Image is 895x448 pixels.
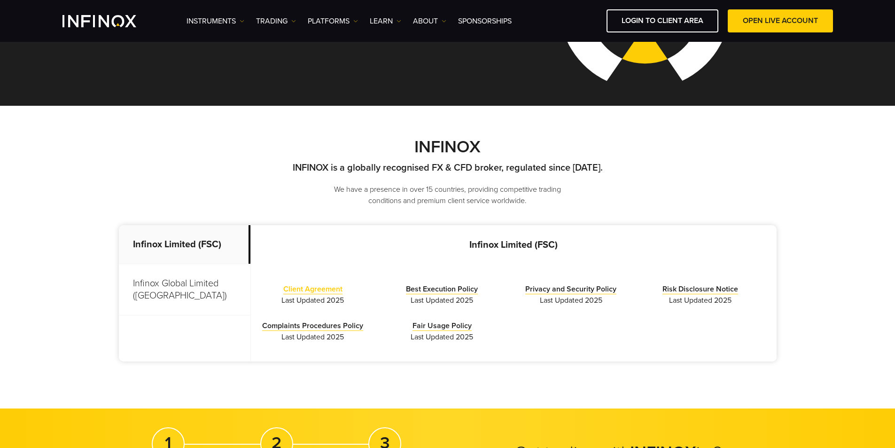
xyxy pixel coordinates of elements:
p: We have a presence in over 15 countries, providing competitive trading conditions and premium cli... [319,184,577,206]
a: Privacy and Security Policy [525,284,616,294]
a: LOGIN TO CLIENT AREA [607,9,718,32]
span: Last Updated 2025 [256,295,371,306]
a: Fair Usage Policy [412,321,472,331]
a: ABOUT [413,16,446,27]
p: Infinox Limited (FSC) [251,239,777,251]
span: Last Updated 2025 [643,295,758,306]
a: Best Execution Policy [406,284,478,294]
a: TRADING [256,16,296,27]
a: Learn [370,16,401,27]
a: Client Agreement [283,284,342,294]
span: Last Updated 2025 [256,331,371,343]
span: Last Updated 2025 [384,331,499,343]
span: Last Updated 2025 [514,295,629,306]
a: Instruments [187,16,244,27]
span: Last Updated 2025 [384,295,499,306]
p: Infinox Global Limited ([GEOGRAPHIC_DATA]) [119,264,250,315]
strong: INFINOX [414,137,481,157]
p: Infinox Limited (FSC) [119,225,250,264]
a: INFINOX Logo [62,15,158,27]
a: OPEN LIVE ACCOUNT [728,9,833,32]
a: Risk Disclosure Notice [662,284,738,294]
a: SPONSORSHIPS [458,16,512,27]
strong: INFINOX is a globally recognised FX & CFD broker, regulated since [DATE]. [293,162,603,173]
a: PLATFORMS [308,16,358,27]
a: Complaints Procedures Policy [262,321,363,331]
